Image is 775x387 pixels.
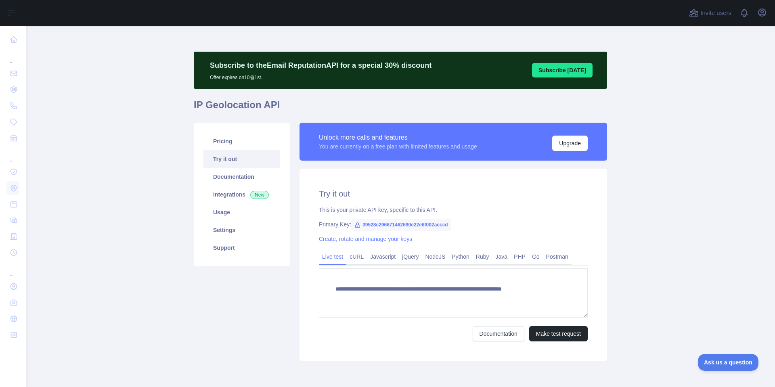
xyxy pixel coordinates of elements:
div: Primary Key: [319,220,588,228]
a: Go [529,250,543,263]
div: This is your private API key, specific to this API. [319,206,588,214]
span: Invite users [700,8,731,18]
a: Documentation [473,326,524,341]
div: ... [6,48,19,65]
a: Javascript [367,250,399,263]
p: Offer expires on 10월 1st. [210,71,431,81]
p: Subscribe to the Email Reputation API for a special 30 % discount [210,60,431,71]
a: Try it out [203,150,280,168]
a: Live test [319,250,346,263]
a: Create, rotate and manage your keys [319,236,412,242]
span: 39528c296671462690e22e6f002acccd [351,219,451,231]
span: New [250,191,269,199]
h1: IP Geolocation API [194,98,607,118]
a: Pricing [203,132,280,150]
a: PHP [511,250,529,263]
a: NodeJS [422,250,448,263]
a: Support [203,239,280,257]
a: jQuery [399,250,422,263]
button: Make test request [529,326,588,341]
a: Settings [203,221,280,239]
a: Ruby [473,250,492,263]
div: Unlock more calls and features [319,133,477,142]
button: Invite users [687,6,733,19]
button: Subscribe [DATE] [532,63,593,77]
a: Usage [203,203,280,221]
div: ... [6,261,19,278]
a: Python [448,250,473,263]
a: Postman [543,250,572,263]
a: Integrations New [203,186,280,203]
div: You are currently on a free plan with limited features and usage [319,142,477,151]
iframe: Toggle Customer Support [698,354,759,371]
h2: Try it out [319,188,588,199]
a: Documentation [203,168,280,186]
a: Java [492,250,511,263]
a: cURL [346,250,367,263]
div: ... [6,147,19,163]
button: Upgrade [552,136,588,151]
